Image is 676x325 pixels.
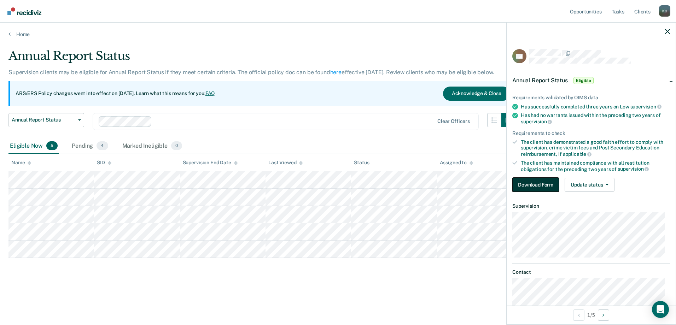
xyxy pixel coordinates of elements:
[512,77,568,84] span: Annual Report Status
[507,306,676,324] div: 1 / 5
[652,301,669,318] div: Open Intercom Messenger
[437,118,470,124] div: Clear officers
[573,309,584,321] button: Previous Opportunity
[97,160,111,166] div: SID
[630,104,662,110] span: supervision
[573,77,594,84] span: Eligible
[16,90,215,97] p: ARS/ERS Policy changes went into effect on [DATE]. Learn what this means for you:
[521,112,670,124] div: Has had no warrants issued within the preceding two years of
[521,104,670,110] div: Has successfully completed three years on Low
[440,160,473,166] div: Assigned to
[268,160,303,166] div: Last Viewed
[443,87,510,101] button: Acknowledge & Close
[659,5,670,17] button: Profile dropdown button
[8,49,515,69] div: Annual Report Status
[11,160,31,166] div: Name
[507,69,676,92] div: Annual Report StatusEligible
[354,160,369,166] div: Status
[8,69,494,76] p: Supervision clients may be eligible for Annual Report Status if they meet certain criteria. The o...
[521,160,670,172] div: The client has maintained compliance with all restitution obligations for the preceding two years of
[46,141,58,150] span: 5
[7,7,41,15] img: Recidiviz
[70,138,109,154] div: Pending
[512,178,559,192] button: Download Form
[512,95,670,101] div: Requirements validated by OIMS data
[512,130,670,136] div: Requirements to check
[330,69,342,76] a: here
[618,166,649,172] span: supervision
[565,178,614,192] button: Update status
[8,31,668,37] a: Home
[512,203,670,209] dt: Supervision
[171,141,182,150] span: 0
[512,178,562,192] a: Navigate to form link
[521,119,552,124] span: supervision
[598,309,609,321] button: Next Opportunity
[512,269,670,275] dt: Contact
[8,138,59,154] div: Eligible Now
[121,138,184,154] div: Marked Ineligible
[205,90,215,96] a: FAQ
[521,139,670,157] div: The client has demonstrated a good faith effort to comply with supervision, crime victim fees and...
[563,151,591,157] span: applicable
[183,160,238,166] div: Supervision End Date
[659,5,670,17] div: K G
[97,141,108,150] span: 4
[12,117,75,123] span: Annual Report Status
